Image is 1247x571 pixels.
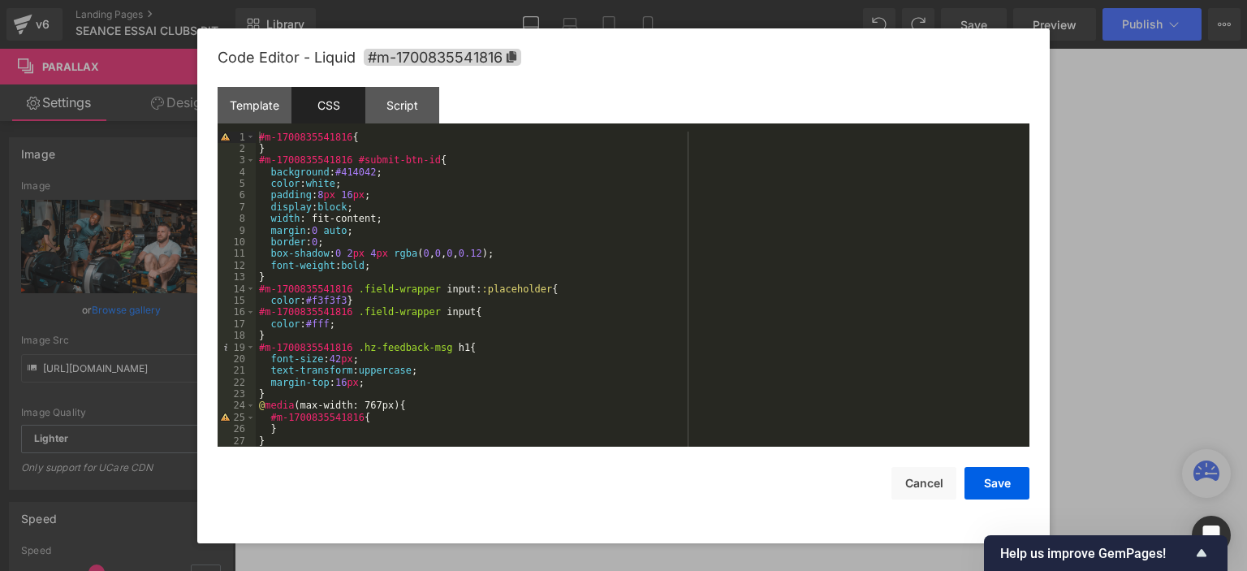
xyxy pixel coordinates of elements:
[1000,543,1211,563] button: Show survey - Help us improve GemPages!
[218,87,291,123] div: Template
[218,201,256,213] div: 7
[218,167,256,178] div: 4
[218,189,256,201] div: 6
[218,132,256,143] div: 1
[218,271,256,283] div: 13
[218,248,256,259] div: 11
[891,467,956,500] button: Cancel
[218,225,256,236] div: 9
[218,400,256,411] div: 24
[218,435,256,447] div: 27
[218,306,256,318] div: 16
[218,295,256,306] div: 15
[218,423,256,435] div: 26
[1000,546,1192,561] span: Help us improve GemPages!
[218,388,256,400] div: 23
[218,154,256,166] div: 3
[218,213,256,224] div: 8
[218,330,256,341] div: 18
[291,87,365,123] div: CSS
[218,365,256,376] div: 21
[218,260,256,271] div: 12
[218,236,256,248] div: 10
[218,342,256,353] div: 19
[1192,516,1231,555] div: Open Intercom Messenger
[218,283,256,295] div: 14
[218,353,256,365] div: 20
[218,49,356,66] span: Code Editor - Liquid
[365,87,439,123] div: Script
[218,178,256,189] div: 5
[218,377,256,388] div: 22
[218,318,256,330] div: 17
[218,412,256,423] div: 25
[364,49,521,66] span: Click to copy
[218,143,256,154] div: 2
[964,467,1029,500] button: Save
